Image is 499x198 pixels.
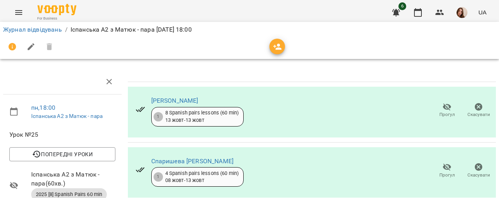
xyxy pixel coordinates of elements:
span: 6 [398,2,406,10]
p: Іспанська А2 з Матюк - пара [DATE] 18:00 [71,25,192,34]
button: Прогул [431,100,463,121]
span: Прогул [439,172,455,178]
button: Скасувати [463,100,494,121]
span: Скасувати [467,172,490,178]
span: UA [478,8,487,16]
span: Скасувати [467,111,490,118]
a: Іспанська А2 з Матюк - пара [31,113,103,119]
li: / [65,25,67,34]
span: 2025 [8] Spanish Pairs 60 min [31,191,107,198]
a: [PERSON_NAME] [151,97,198,104]
a: Журнал відвідувань [3,26,62,33]
span: Іспанська А2 з Матюк - пара ( 60 хв. ) [31,170,115,188]
button: Попередні уроки [9,147,115,161]
div: 1 [154,172,163,182]
img: Voopty Logo [37,4,76,15]
button: UA [475,5,490,20]
div: 1 [154,112,163,121]
button: Прогул [431,160,463,182]
a: пн , 18:00 [31,104,55,111]
span: Урок №25 [9,130,115,139]
span: For Business [37,16,76,21]
span: Прогул [439,111,455,118]
button: Menu [9,3,28,22]
span: Попередні уроки [16,150,109,159]
div: 8 Spanish pairs lessons (60 min) 13 жовт - 13 жовт [165,109,239,124]
nav: breadcrumb [3,25,496,34]
button: Скасувати [463,160,494,182]
div: 4 Spanish pairs lessons (60 min) 08 жовт - 13 жовт [165,170,239,184]
a: Спаришева [PERSON_NAME] [151,157,234,165]
img: 6cd80b088ed49068c990d7a30548842a.jpg [457,7,467,18]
